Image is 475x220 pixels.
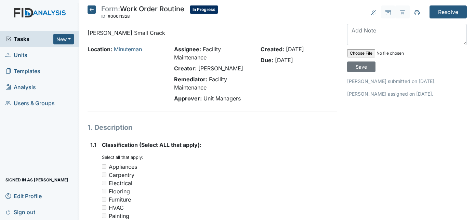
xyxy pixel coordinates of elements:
input: Painting [102,214,106,218]
a: Tasks [5,35,53,43]
span: Edit Profile [5,191,42,201]
span: #00011328 [108,14,130,19]
strong: Assignee: [174,46,201,53]
input: Electrical [102,181,106,185]
a: Minuteman [114,46,142,53]
p: [PERSON_NAME] Small Crack [88,29,337,37]
p: [PERSON_NAME] submitted on [DATE]. [347,78,467,85]
strong: Approver: [174,95,202,102]
label: 1.1 [90,141,96,149]
span: Signed in as [PERSON_NAME] [5,175,68,185]
div: HVAC [109,204,124,212]
p: [PERSON_NAME] assigned on [DATE]. [347,90,467,97]
div: Electrical [109,179,132,187]
div: Work Order Routine [101,5,184,20]
div: Carpentry [109,171,134,179]
strong: Creator: [174,65,197,72]
input: Resolve [430,5,467,18]
div: Flooring [109,187,130,195]
span: Templates [5,66,40,77]
span: Unit Managers [203,95,241,102]
span: Analysis [5,82,36,93]
strong: Due: [261,57,273,64]
small: Select all that apply: [102,155,143,160]
span: Classification (Select ALL that apply): [102,141,201,148]
span: Users & Groups [5,98,55,109]
span: Form: [101,5,120,13]
span: [PERSON_NAME] [198,65,243,72]
span: Sign out [5,207,35,217]
input: Appliances [102,164,106,169]
span: Units [5,50,27,60]
div: Appliances [109,163,137,171]
strong: Remediator: [174,76,207,83]
span: In Progress [190,5,218,14]
input: Furniture [102,197,106,202]
span: [DATE] [275,57,293,64]
strong: Created: [261,46,284,53]
button: New [53,34,74,44]
input: Carpentry [102,173,106,177]
input: HVAC [102,205,106,210]
span: ID: [101,14,107,19]
strong: Location: [88,46,112,53]
div: Painting [109,212,129,220]
input: Flooring [102,189,106,193]
input: Save [347,61,375,72]
div: Furniture [109,195,131,204]
h1: 1. Description [88,122,337,133]
span: [DATE] [286,46,304,53]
